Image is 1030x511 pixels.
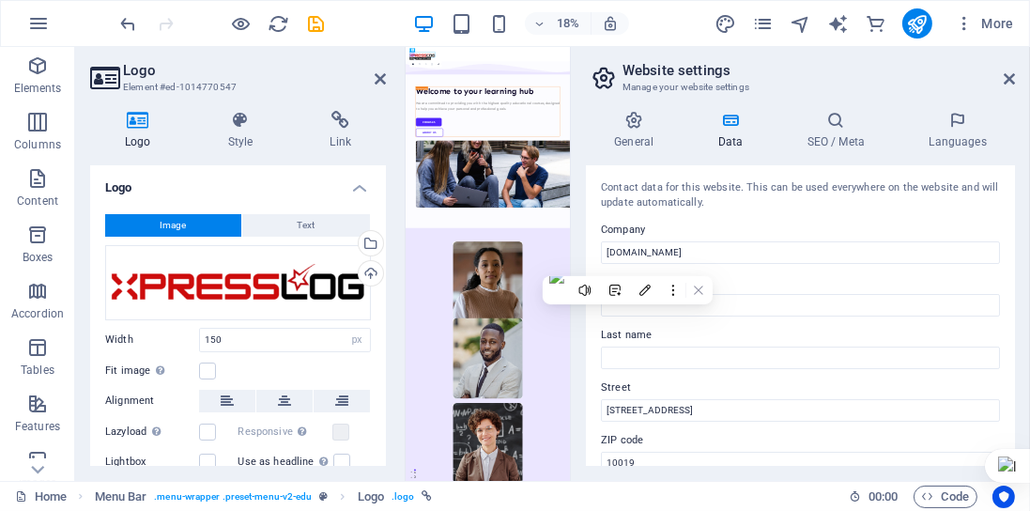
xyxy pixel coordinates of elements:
[242,214,370,237] button: Text
[955,14,1014,33] span: More
[90,111,193,150] h4: Logo
[416,60,423,67] a: Crop mode
[827,13,849,35] i: AI Writer
[117,12,140,35] button: undo
[715,12,737,35] button: design
[95,486,433,508] nav: breadcrumb
[422,491,432,502] i: This element is linked
[790,13,811,35] i: Navigator
[436,60,442,67] a: Confirm ( Ctrl ⏎ )
[358,486,384,508] span: Click to select. Double-click to edit
[882,489,884,503] span: :
[105,214,241,237] button: Image
[947,8,1022,39] button: More
[15,486,67,508] a: Click to cancel selection. Double-click to open Pages
[305,12,328,35] button: save
[865,12,887,35] button: commerce
[306,13,328,35] i: Save (Ctrl+S)
[319,491,328,502] i: This element is a customizable preset
[601,271,1000,294] label: First name
[623,79,977,96] h3: Manage your website settings
[553,12,583,35] h6: 18%
[95,486,147,508] span: Click to select. Double-click to edit
[105,360,199,382] label: Fit image
[23,250,54,265] p: Boxes
[238,451,333,473] label: Use as headline
[790,12,812,35] button: navigator
[154,486,312,508] span: . menu-wrapper .preset-menu-v2-edu
[827,12,850,35] button: text_generator
[105,334,199,345] label: Width
[118,13,140,35] i: Undo: Change favicon (Ctrl+Z)
[105,451,199,473] label: Lightbox
[269,13,290,35] i: Reload page
[689,111,778,150] h4: Data
[900,111,1015,150] h4: Languages
[298,214,315,237] span: Text
[914,486,977,508] button: Code
[601,324,1000,347] label: Last name
[525,12,592,35] button: 18%
[392,486,414,508] span: . logo
[423,60,429,67] a: Blur
[105,390,199,412] label: Alignment
[429,60,436,67] a: Greyscale
[601,429,1000,452] label: ZIP code
[865,13,886,35] i: Commerce
[21,363,54,378] p: Tables
[295,111,386,150] h4: Link
[602,15,619,32] i: On resize automatically adjust zoom level to fit chosen device.
[105,245,371,320] div: xpressloglogo650x100.png
[715,13,736,35] i: Design (Ctrl+Alt+Y)
[902,8,932,39] button: publish
[869,486,898,508] span: 00 00
[193,111,296,150] h4: Style
[14,137,61,152] p: Columns
[752,13,774,35] i: Pages (Ctrl+Alt+S)
[752,12,775,35] button: pages
[14,81,62,96] p: Elements
[11,306,64,321] p: Accordion
[849,486,899,508] h6: Session time
[906,13,928,35] i: Publish
[601,180,1000,211] div: Contact data for this website. This can be used everywhere on the website and will update automat...
[623,62,1015,79] h2: Website settings
[161,214,187,237] span: Image
[90,165,386,199] h4: Logo
[601,219,1000,241] label: Company
[123,79,348,96] h3: Element #ed-1014770547
[230,12,253,35] button: Click here to leave preview mode and continue editing
[586,111,689,150] h4: General
[409,60,416,67] a: Select files from the file manager, stock photos, or upload file(s)
[922,486,969,508] span: Code
[601,377,1000,399] label: Street
[15,419,60,434] p: Features
[123,62,386,79] h2: Logo
[268,12,290,35] button: reload
[992,486,1015,508] button: Usercentrics
[238,421,332,443] label: Responsive
[17,194,58,209] p: Content
[105,421,199,443] label: Lazyload
[778,111,900,150] h4: SEO / Meta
